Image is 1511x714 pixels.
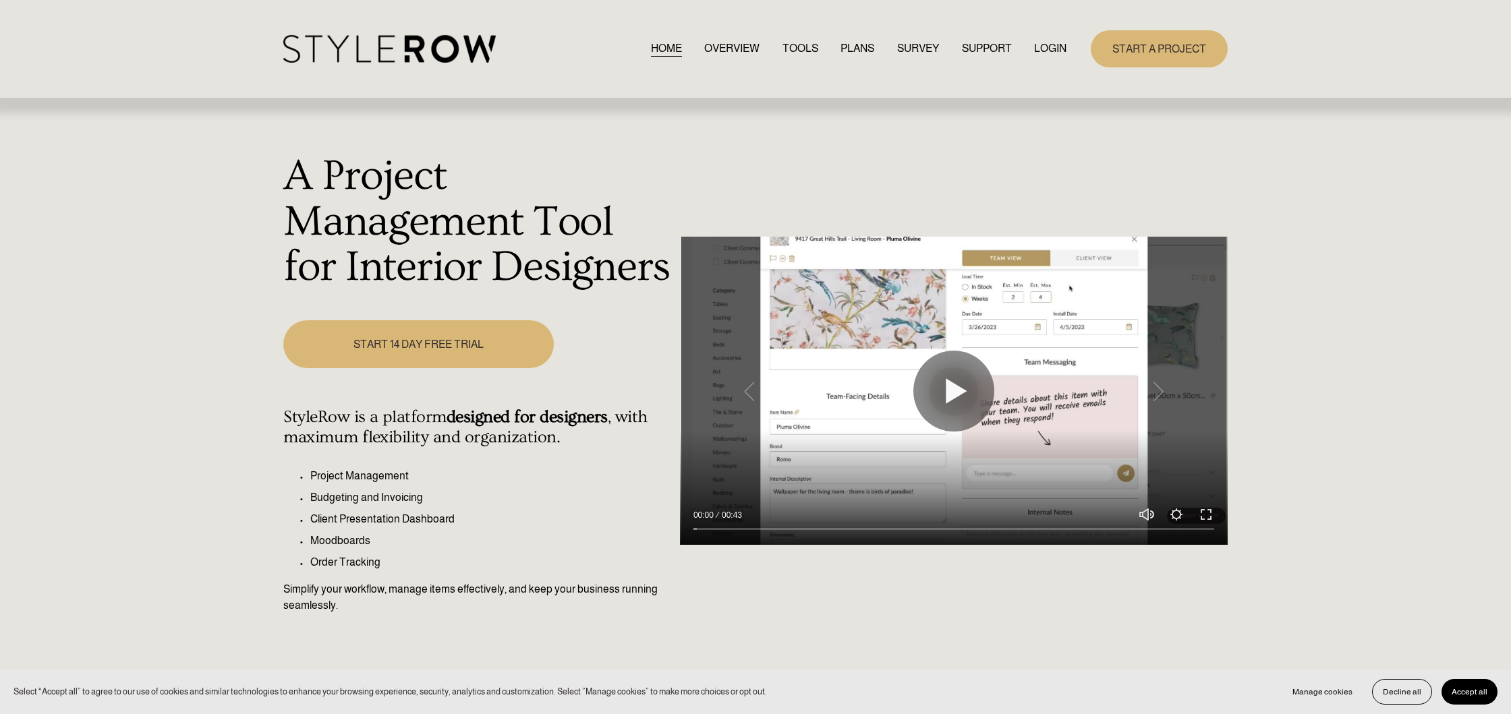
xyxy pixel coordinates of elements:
p: Moodboards [310,533,673,549]
a: folder dropdown [962,40,1012,58]
p: Budgeting and Invoicing [310,489,673,506]
a: SURVEY [897,40,939,58]
p: Simplify your workflow, manage items effectively, and keep your business running seamlessly. [283,581,673,614]
p: Select “Accept all” to agree to our use of cookies and similar technologies to enhance your brows... [13,685,767,698]
a: PLANS [840,40,874,58]
img: StyleRow [283,35,496,63]
span: Decline all [1383,687,1421,696]
span: Accept all [1452,687,1487,696]
button: Decline all [1372,679,1432,705]
a: START A PROJECT [1091,30,1228,67]
input: Seek [693,525,1214,534]
div: Duration [717,508,745,522]
a: START 14 DAY FREE TRIAL [283,320,553,368]
div: Current time [693,508,717,522]
a: HOME [651,40,682,58]
button: Play [913,351,994,432]
button: Manage cookies [1282,679,1363,705]
h1: A Project Management Tool for Interior Designers [283,154,673,291]
strong: designed for designers [447,407,608,427]
span: Manage cookies [1292,687,1352,696]
h4: StyleRow is a platform , with maximum flexibility and organization. [283,407,673,448]
p: Project Management [310,468,673,484]
a: LOGIN [1034,40,1066,58]
a: OVERVIEW [704,40,760,58]
a: TOOLS [782,40,818,58]
span: SUPPORT [962,40,1012,57]
p: Client Presentation Dashboard [310,511,673,527]
p: Order Tracking [310,554,673,570]
button: Accept all [1442,679,1498,705]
